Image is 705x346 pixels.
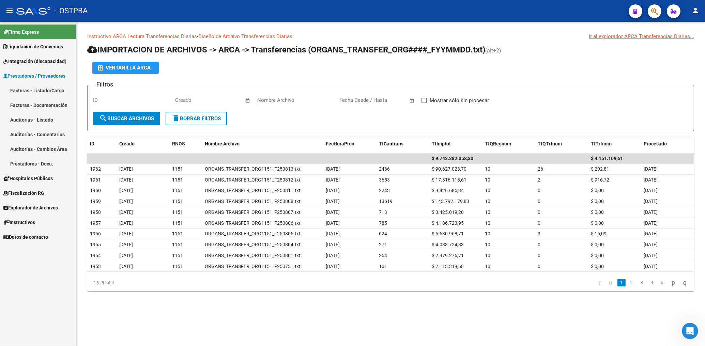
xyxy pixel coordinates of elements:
[432,209,464,215] span: $ 3.425.019,20
[485,141,511,146] span: TfQRegnom
[119,166,133,172] span: [DATE]
[432,242,464,247] span: $ 4.033.724,33
[326,141,354,146] span: FecHoraProc
[647,277,657,288] li: page 4
[680,279,690,286] a: go to last page
[538,166,543,172] span: 26
[172,114,180,122] mat-icon: delete
[591,209,604,215] span: $ 0,00
[627,277,637,288] li: page 2
[90,253,101,258] span: 1954
[591,166,609,172] span: $ 202,81
[432,220,464,226] span: $ 4.186.723,95
[379,199,393,204] span: 13619
[172,231,183,236] span: 1151
[92,62,159,74] button: Ventanilla ARCA
[3,58,66,65] span: Integración (discapacidad)
[379,177,390,183] span: 3653
[172,209,183,215] span: 1151
[172,264,183,269] span: 1151
[203,97,236,103] input: End date
[535,137,588,151] datatable-header-cell: TfQTrfnom
[538,242,540,247] span: 0
[326,166,340,172] span: [DATE]
[432,141,451,146] span: TfImptot
[644,253,658,258] span: [DATE]
[172,188,183,193] span: 1151
[641,137,694,151] datatable-header-cell: Procesado
[3,28,39,36] span: Firma Express
[430,96,489,105] span: Mostrar sólo sin procesar
[3,43,63,50] span: Liquidación de Convenios
[87,274,208,291] div: 1.929 total
[90,209,101,215] span: 1958
[379,253,387,258] span: 254
[538,253,540,258] span: 0
[205,166,301,172] span: ORGANS_TRANSFER_ORG1151_F250813.txt
[644,264,658,269] span: [DATE]
[3,175,53,182] span: Hospitales Públicos
[205,242,301,247] span: ORGANS_TRANSFER_ORG1151_F250804.txt
[326,264,340,269] span: [DATE]
[485,177,490,183] span: 10
[379,231,387,236] span: 624
[119,242,133,247] span: [DATE]
[432,177,466,183] span: $ 17.316.118,61
[202,137,323,151] datatable-header-cell: Nombre Archivo
[172,242,183,247] span: 1151
[87,137,117,151] datatable-header-cell: ID
[93,112,160,125] button: Buscar Archivos
[682,323,698,339] iframe: Intercom live chat
[595,279,604,286] a: go to first page
[368,97,401,103] input: End date
[429,137,482,151] datatable-header-cell: TfImptot
[172,115,221,122] span: Borrar Filtros
[3,219,35,226] span: Instructivos
[339,97,362,103] input: Start date
[432,231,464,236] span: $ 5.630.968,71
[538,220,540,226] span: 0
[205,177,301,183] span: ORGANS_TRANSFER_ORG1151_F250812.txt
[485,220,490,226] span: 10
[658,279,666,286] a: 5
[485,253,490,258] span: 10
[591,220,604,226] span: $ 0,00
[175,97,197,103] input: Start date
[606,279,615,286] a: go to previous page
[591,156,623,161] span: $ 4.151.109,61
[205,231,301,236] span: ORGANS_TRANSFER_ORG1151_F250805.txt
[482,137,535,151] datatable-header-cell: TfQRegnom
[376,137,429,151] datatable-header-cell: TfCantrans
[119,209,133,215] span: [DATE]
[379,166,390,172] span: 2466
[99,115,154,122] span: Buscar Archivos
[117,137,170,151] datatable-header-cell: Creado
[485,264,490,269] span: 10
[169,137,202,151] datatable-header-cell: RNOS
[617,279,626,286] a: 1
[485,188,490,193] span: 10
[326,231,340,236] span: [DATE]
[379,264,387,269] span: 101
[166,112,227,125] button: Borrar Filtros
[90,231,101,236] span: 1956
[432,156,473,161] span: $ 9.742.282.358,30
[172,166,183,172] span: 1151
[205,188,301,193] span: ORGANS_TRANSFER_ORG1151_F250811.txt
[432,199,469,204] span: $ 143.792.179,83
[90,264,101,269] span: 1953
[99,114,107,122] mat-icon: search
[648,279,656,286] a: 4
[637,277,647,288] li: page 3
[628,279,636,286] a: 2
[485,199,490,204] span: 10
[432,166,466,172] span: $ 90.627.023,70
[205,141,240,146] span: Nombre Archivo
[644,141,667,146] span: Procesado
[485,242,490,247] span: 10
[538,199,540,204] span: 0
[119,188,133,193] span: [DATE]
[538,231,540,236] span: 3
[90,177,101,183] span: 1961
[485,209,490,215] span: 10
